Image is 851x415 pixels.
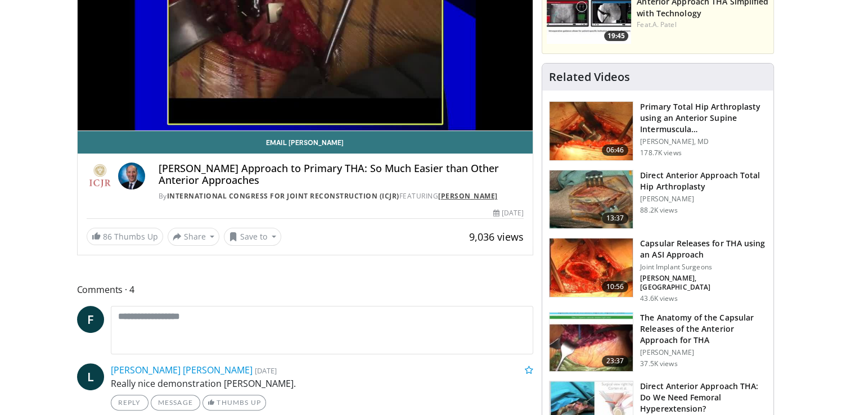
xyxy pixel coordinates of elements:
a: A. Patel [652,20,677,29]
p: Really nice demonstration [PERSON_NAME]. [111,377,534,390]
h3: Direct Anterior Approach THA: Do We Need Femoral Hyperextension? [640,381,767,414]
p: [PERSON_NAME], [GEOGRAPHIC_DATA] [640,274,767,292]
a: L [77,363,104,390]
span: 13:37 [602,213,629,224]
h4: Related Videos [549,70,630,84]
h4: [PERSON_NAME] Approach to Primary THA: So Much Easier than Other Anterior Approaches [159,163,524,187]
a: Thumbs Up [202,395,266,411]
img: 263423_3.png.150x105_q85_crop-smart_upscale.jpg [550,102,633,160]
a: 23:37 The Anatomy of the Capsular Releases of the Anterior Approach for THA [PERSON_NAME] 37.5K v... [549,312,767,372]
a: [PERSON_NAME] [438,191,498,201]
div: [DATE] [493,208,524,218]
small: [DATE] [255,366,277,376]
p: Joint Implant Surgeons [640,263,767,272]
button: Save to [224,228,281,246]
p: [PERSON_NAME] [640,195,767,204]
img: Avatar [118,163,145,190]
span: 9,036 views [469,230,524,243]
a: 10:56 Capsular Releases for THA using an ASI Approach Joint Implant Surgeons [PERSON_NAME], [GEOG... [549,238,767,303]
a: Message [151,395,200,411]
span: Comments 4 [77,282,534,297]
a: 86 Thumbs Up [87,228,163,245]
p: 43.6K views [640,294,677,303]
div: Feat. [637,20,769,30]
span: 23:37 [602,355,629,367]
p: [PERSON_NAME] [640,348,767,357]
p: 88.2K views [640,206,677,215]
img: c4ab79f4-af1a-4690-87a6-21f275021fd0.150x105_q85_crop-smart_upscale.jpg [550,313,633,371]
span: 10:56 [602,281,629,292]
span: 86 [103,231,112,242]
a: Reply [111,395,148,411]
button: Share [168,228,220,246]
p: 37.5K views [640,359,677,368]
img: 314571_3.png.150x105_q85_crop-smart_upscale.jpg [550,238,633,297]
a: 13:37 Direct Anterior Approach Total Hip Arthroplasty [PERSON_NAME] 88.2K views [549,170,767,229]
h3: Direct Anterior Approach Total Hip Arthroplasty [640,170,767,192]
span: 06:46 [602,145,629,156]
span: 19:45 [604,31,628,41]
img: International Congress for Joint Reconstruction (ICJR) [87,163,114,190]
p: [PERSON_NAME], MD [640,137,767,146]
a: International Congress for Joint Reconstruction (ICJR) [167,191,399,201]
div: By FEATURING [159,191,524,201]
a: Email [PERSON_NAME] [78,131,533,154]
h3: Primary Total Hip Arthroplasty using an Anterior Supine Intermuscula… [640,101,767,135]
a: 06:46 Primary Total Hip Arthroplasty using an Anterior Supine Intermuscula… [PERSON_NAME], MD 178... [549,101,767,161]
p: 178.7K views [640,148,681,157]
a: [PERSON_NAME] [PERSON_NAME] [111,364,253,376]
h3: Capsular Releases for THA using an ASI Approach [640,238,767,260]
img: 294118_0000_1.png.150x105_q85_crop-smart_upscale.jpg [550,170,633,229]
a: F [77,306,104,333]
h3: The Anatomy of the Capsular Releases of the Anterior Approach for THA [640,312,767,346]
